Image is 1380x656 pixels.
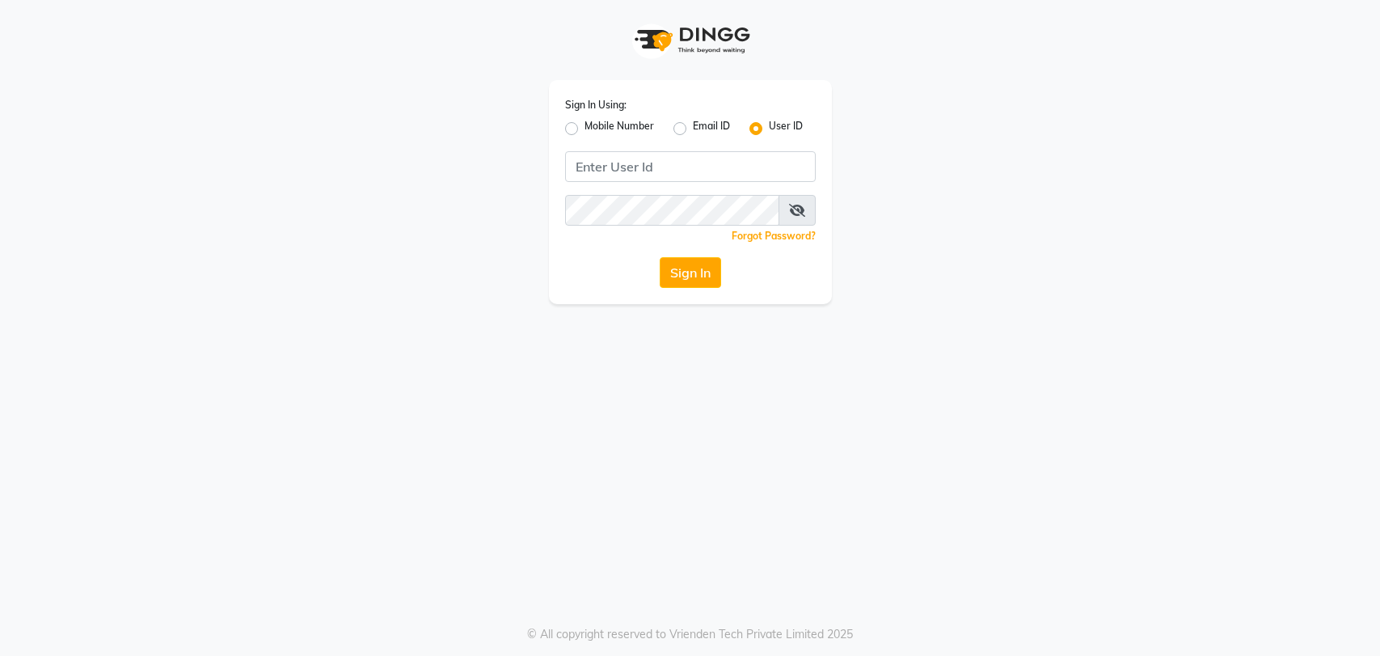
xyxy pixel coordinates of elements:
a: Forgot Password? [732,230,816,242]
label: User ID [769,119,803,138]
label: Sign In Using: [565,98,627,112]
img: logo1.svg [626,16,755,64]
label: Mobile Number [584,119,654,138]
input: Username [565,195,779,226]
button: Sign In [660,257,721,288]
input: Username [565,151,816,182]
label: Email ID [693,119,730,138]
